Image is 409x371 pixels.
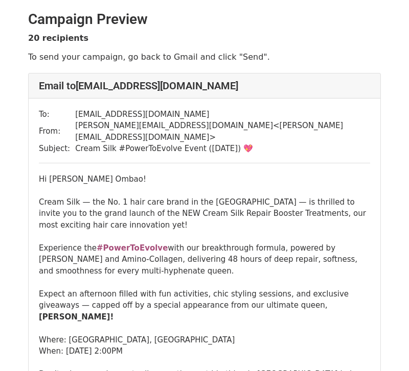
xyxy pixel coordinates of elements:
td: Subject: [39,143,75,155]
h4: Email to [EMAIL_ADDRESS][DOMAIN_NAME] [39,80,370,92]
td: To: [39,109,75,120]
b: [PERSON_NAME]! [39,312,113,321]
td: Cream Silk #PowerToEvolve Event ([DATE]) 💖 [75,143,370,155]
p: To send your campaign, go back to Gmail and click "Send". [28,52,381,62]
font: #PowerToEvolve [97,243,168,253]
td: [EMAIL_ADDRESS][DOMAIN_NAME] [75,109,370,120]
strong: 20 recipients [28,33,88,43]
td: From: [39,120,75,143]
h2: Campaign Preview [28,11,381,28]
td: [PERSON_NAME][EMAIL_ADDRESS][DOMAIN_NAME] < [PERSON_NAME][EMAIL_ADDRESS][DOMAIN_NAME] > [75,120,370,143]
